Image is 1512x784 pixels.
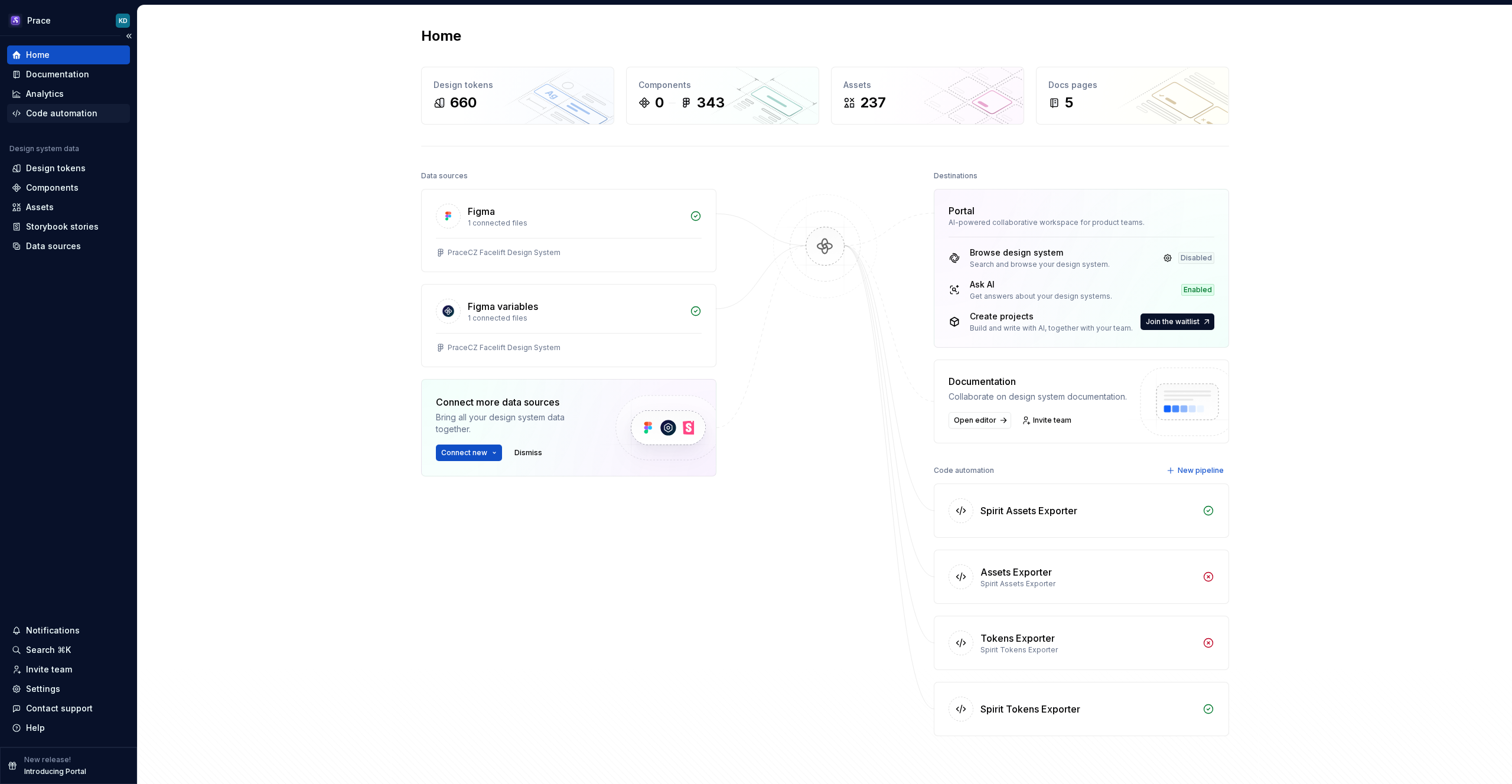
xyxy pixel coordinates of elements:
a: Invite team [1018,412,1077,429]
button: Notifications [7,621,130,640]
p: Introducing Portal [24,767,86,776]
div: Spirit Assets Exporter [980,504,1077,518]
div: 660 [450,93,477,112]
button: Collapse sidebar [120,28,137,44]
div: Collaborate on design system documentation. [949,391,1127,403]
button: Connect new [436,445,502,461]
div: Design tokens [434,79,602,91]
div: Storybook stories [26,221,99,233]
a: Open editor [949,412,1011,429]
div: 0 [655,93,664,112]
div: 1 connected files [468,218,683,228]
div: Build and write with AI, together with your team. [970,324,1133,333]
div: PraceCZ Facelift Design System [448,248,561,257]
a: Figma1 connected filesPraceCZ Facelift Design System [421,189,716,272]
div: Components [26,182,79,194]
button: Help [7,718,130,737]
div: Connect more data sources [436,395,595,409]
a: Home [7,45,130,64]
a: Assets237 [831,67,1024,125]
a: Settings [7,680,130,698]
a: Components [7,178,130,197]
span: Invite team [1033,416,1071,425]
div: Notifications [26,625,80,636]
div: Contact support [26,703,93,714]
div: Create projects [970,311,1133,322]
div: Settings [26,683,60,695]
div: Analytics [26,88,64,100]
div: Docs pages [1048,79,1217,91]
button: Search ⌘K [7,641,130,659]
div: Invite team [26,664,72,675]
span: Open editor [954,416,996,425]
div: AI-powered collaborative workspace for product teams. [949,218,1214,227]
div: Search ⌘K [26,644,71,656]
div: Get answers about your design systems. [970,292,1112,301]
span: Dismiss [514,448,542,458]
div: PraceCZ Facelift Design System [448,343,561,352]
div: Spirit Assets Exporter [980,579,1195,589]
div: Destinations [934,168,977,184]
div: Disabled [1178,252,1214,264]
div: Tokens Exporter [980,631,1055,645]
button: New pipeline [1163,462,1229,479]
div: Design system data [9,144,79,153]
a: Storybook stories [7,217,130,236]
div: Code automation [934,462,994,479]
div: Ask AI [970,279,1112,290]
a: Code automation [7,104,130,123]
div: Help [26,722,45,734]
button: Dismiss [509,445,548,461]
a: Documentation [7,65,130,84]
div: Enabled [1181,284,1214,296]
div: Prace [27,15,51,27]
a: Analytics [7,84,130,103]
img: 63932fde-23f0-455f-9474-7c6a8a4930cd.png [8,14,22,28]
div: 1 connected files [468,313,683,323]
div: Figma variables [468,299,538,313]
div: Search and browse your design system. [970,260,1110,269]
div: KD [119,16,128,25]
div: Portal [949,204,975,218]
a: Figma variables1 connected filesPraceCZ Facelift Design System [421,284,716,367]
a: Design tokens660 [421,67,614,125]
div: Code automation [26,107,97,119]
span: Connect new [441,448,487,458]
span: Join the waitlist [1146,317,1200,326]
button: Join the waitlist [1140,313,1214,330]
div: 5 [1065,93,1073,112]
div: Figma [468,204,495,218]
div: Design tokens [26,162,86,174]
p: New release! [24,755,71,765]
a: Design tokens [7,159,130,178]
div: Spirit Tokens Exporter [980,645,1195,655]
button: Contact support [7,699,130,718]
a: Assets [7,198,130,217]
a: Docs pages5 [1036,67,1229,125]
div: Assets [843,79,1012,91]
div: Home [26,49,50,61]
div: Spirit Tokens Exporter [980,702,1080,716]
div: Bring all your design system data together. [436,411,595,435]
div: 237 [860,93,886,112]
div: Documentation [26,68,89,80]
a: Data sources [7,237,130,256]
button: PraceKD [2,8,135,33]
a: Components0343 [626,67,819,125]
h2: Home [421,27,461,45]
div: Assets Exporter [980,565,1052,579]
div: Components [638,79,807,91]
span: New pipeline [1178,466,1224,475]
div: Data sources [26,240,81,252]
div: 343 [697,93,725,112]
div: Assets [26,201,54,213]
div: Browse design system [970,247,1110,259]
div: Data sources [421,168,468,184]
a: Invite team [7,660,130,679]
div: Documentation [949,374,1127,388]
